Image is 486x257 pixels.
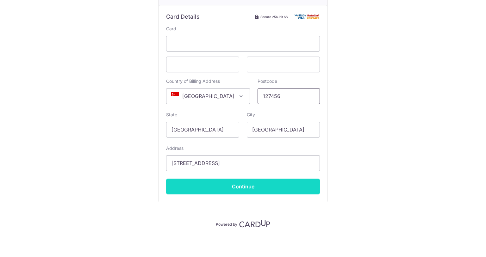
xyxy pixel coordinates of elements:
[166,112,177,118] label: State
[171,40,315,47] iframe: Secure card number input frame
[166,145,184,151] label: Address
[247,112,255,118] label: City
[166,13,200,21] h6: Card Details
[166,89,250,104] span: Singapore
[171,61,234,68] iframe: Secure card expiration date input frame
[258,88,320,104] input: Example 123456
[166,179,320,194] input: Continue
[239,220,270,228] img: CardUp
[258,78,277,84] label: Postcode
[260,14,290,19] span: Secure 256-bit SSL
[166,26,176,32] label: Card
[166,78,220,84] label: Country of Billing Address
[216,221,237,227] p: Powered by
[166,88,250,104] span: Singapore
[295,14,320,19] img: Card secure
[252,61,315,68] iframe: Secure card security code input frame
